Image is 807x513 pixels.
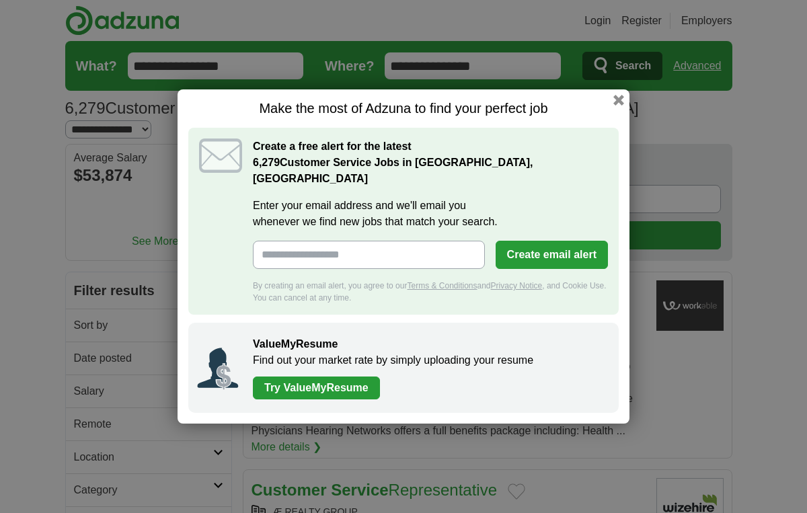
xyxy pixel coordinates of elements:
[253,157,533,184] strong: Customer Service Jobs in [GEOGRAPHIC_DATA], [GEOGRAPHIC_DATA]
[188,100,619,117] h1: Make the most of Adzuna to find your perfect job
[199,139,242,173] img: icon_email.svg
[253,280,608,304] div: By creating an email alert, you agree to our and , and Cookie Use. You can cancel at any time.
[253,352,605,368] p: Find out your market rate by simply uploading your resume
[496,241,608,269] button: Create email alert
[253,155,280,171] span: 6,279
[491,281,543,290] a: Privacy Notice
[253,139,608,187] h2: Create a free alert for the latest
[253,377,380,399] a: Try ValueMyResume
[253,336,605,352] h2: ValueMyResume
[253,198,608,230] label: Enter your email address and we'll email you whenever we find new jobs that match your search.
[407,281,477,290] a: Terms & Conditions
